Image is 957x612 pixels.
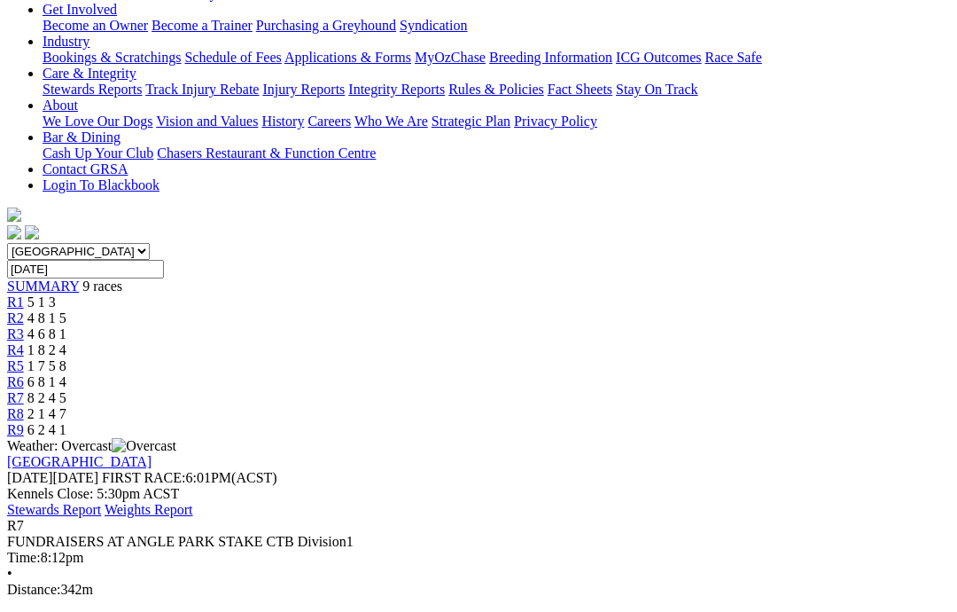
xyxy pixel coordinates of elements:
[27,406,66,421] span: 2 1 4 7
[448,82,544,97] a: Rules & Policies
[7,534,950,550] div: FUNDRAISERS AT ANGLE PARK STAKE CTB Division1
[7,566,12,581] span: •
[7,470,98,485] span: [DATE]
[152,18,253,33] a: Become a Trainer
[7,406,24,421] a: R8
[43,114,950,129] div: About
[7,260,164,279] input: Select date
[27,294,56,310] span: 5 1 3
[82,279,122,294] span: 9 races
[43,145,153,161] a: Cash Up Your Club
[489,50,612,65] a: Breeding Information
[307,114,351,129] a: Careers
[7,358,24,373] a: R5
[27,422,66,437] span: 6 2 4 1
[354,114,428,129] a: Who We Are
[415,50,486,65] a: MyOzChase
[256,18,396,33] a: Purchasing a Greyhound
[7,486,950,502] div: Kennels Close: 5:30pm ACST
[616,50,701,65] a: ICG Outcomes
[43,66,136,81] a: Care & Integrity
[7,582,950,598] div: 342m
[112,438,176,454] img: Overcast
[7,310,24,326] a: R2
[7,294,24,310] a: R1
[27,342,66,357] span: 1 8 2 4
[43,161,128,177] a: Contact GRSA
[7,374,24,389] a: R6
[7,470,53,485] span: [DATE]
[7,438,176,453] span: Weather: Overcast
[43,2,117,17] a: Get Involved
[27,326,66,341] span: 4 6 8 1
[7,502,101,517] a: Stewards Report
[105,502,193,517] a: Weights Report
[156,114,258,129] a: Vision and Values
[7,422,24,437] a: R9
[43,145,950,161] div: Bar & Dining
[43,98,78,113] a: About
[7,550,950,566] div: 8:12pm
[43,18,148,33] a: Become an Owner
[704,50,761,65] a: Race Safe
[43,177,159,192] a: Login To Blackbook
[43,50,181,65] a: Bookings & Scratchings
[432,114,510,129] a: Strategic Plan
[43,50,950,66] div: Industry
[43,129,121,145] a: Bar & Dining
[7,550,41,565] span: Time:
[7,582,60,597] span: Distance:
[7,208,21,222] img: logo-grsa-white.png
[43,82,142,97] a: Stewards Reports
[157,145,376,161] a: Chasers Restaurant & Function Centre
[400,18,467,33] a: Syndication
[145,82,259,97] a: Track Injury Rebate
[25,225,39,239] img: twitter.svg
[43,18,950,34] div: Get Involved
[284,50,411,65] a: Applications & Forms
[184,50,281,65] a: Schedule of Fees
[7,279,79,294] a: SUMMARY
[616,82,697,97] a: Stay On Track
[7,518,24,533] span: R7
[262,82,345,97] a: Injury Reports
[7,342,24,357] a: R4
[43,114,152,129] a: We Love Our Dogs
[43,34,89,49] a: Industry
[43,82,950,98] div: Care & Integrity
[7,225,21,239] img: facebook.svg
[548,82,612,97] a: Fact Sheets
[348,82,445,97] a: Integrity Reports
[27,390,66,405] span: 8 2 4 5
[27,310,66,326] span: 4 8 1 5
[7,326,24,341] a: R3
[27,374,66,389] span: 6 8 1 4
[27,358,66,373] span: 1 7 5 8
[102,470,185,485] span: FIRST RACE:
[7,390,24,405] a: R7
[514,114,597,129] a: Privacy Policy
[261,114,304,129] a: History
[7,454,152,469] a: [GEOGRAPHIC_DATA]
[102,470,277,485] span: 6:01PM(ACST)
